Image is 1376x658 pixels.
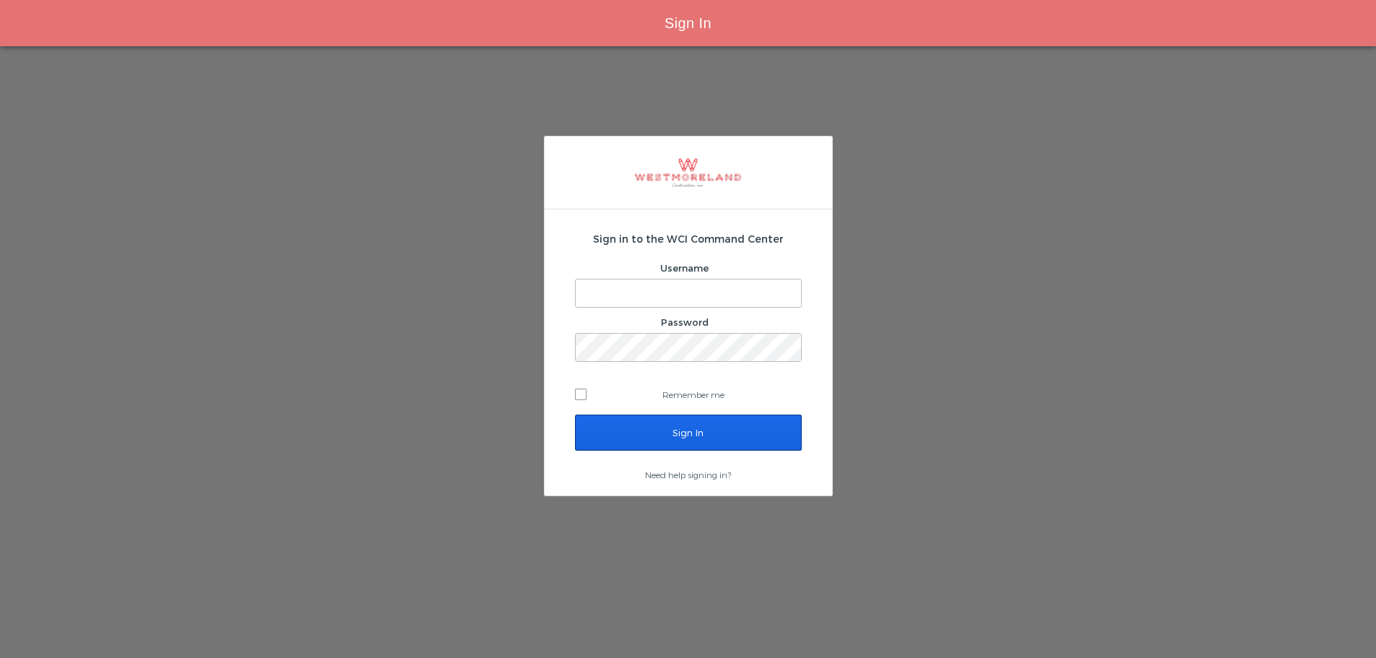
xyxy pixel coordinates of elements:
label: Username [660,262,709,274]
label: Password [661,316,709,328]
input: Sign In [575,415,802,451]
span: Sign In [665,15,711,31]
a: Need help signing in? [645,469,731,480]
label: Remember me [575,384,802,405]
h2: Sign in to the WCI Command Center [575,231,802,246]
